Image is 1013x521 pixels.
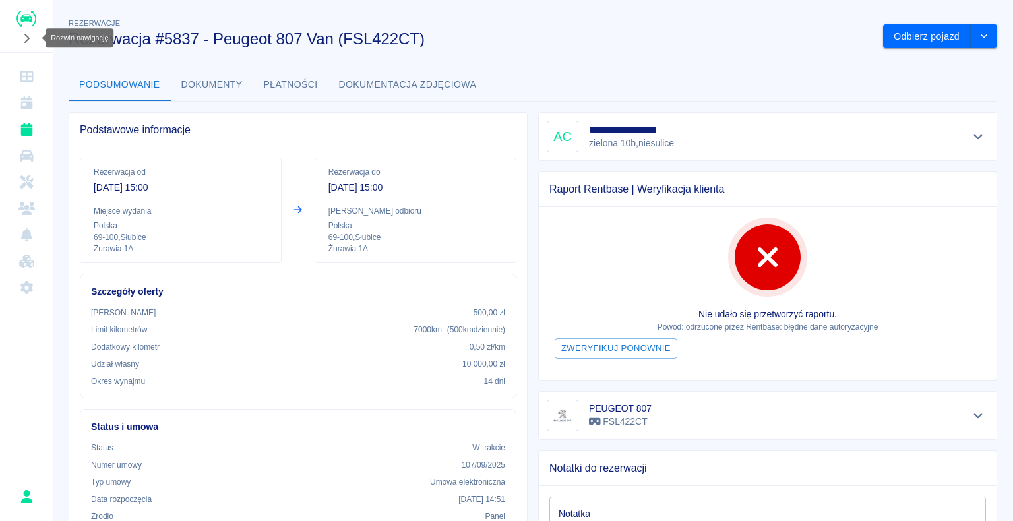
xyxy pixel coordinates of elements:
p: W trakcie [472,442,505,454]
p: 0,50 zł /km [470,341,505,353]
span: Podstawowe informacje [80,123,516,137]
p: Limit kilometrów [91,324,147,336]
a: Kalendarz [5,90,47,116]
a: Dashboard [5,63,47,90]
p: Status [91,442,113,454]
div: Rozwiń nawigację [46,28,113,47]
a: Serwisy [5,169,47,195]
p: Umowa elektroniczna [430,476,505,488]
img: Image [549,402,576,429]
button: Odbierz pojazd [883,24,971,49]
p: [DATE] 15:00 [328,181,503,195]
h3: Rezerwacja #5837 - Peugeot 807 Van (FSL422CT) [69,30,873,48]
p: Nie udało się przetworzyć raportu. [549,307,986,321]
p: Miejsce wydania [94,205,268,217]
a: Rezerwacje [5,116,47,142]
button: drop-down [971,24,997,49]
button: Pokaż szczegóły [967,127,989,146]
button: Podsumowanie [69,69,171,101]
button: Zweryfikuj ponownie [555,338,677,359]
p: [DATE] 15:00 [94,181,268,195]
p: Rezerwacja do [328,166,503,178]
p: Żurawia 1A [328,243,503,255]
p: Dodatkowy kilometr [91,341,160,353]
h6: Szczegóły oferty [91,285,505,299]
p: Powód: odrzucone przez Rentbase: błędne dane autoryzacyjne [549,321,986,333]
p: 107/09/2025 [462,459,505,471]
p: Okres wynajmu [91,375,145,387]
h6: PEUGEOT 807 [589,402,652,415]
p: Rezerwacja od [94,166,268,178]
p: 10 000,00 zł [462,358,505,370]
a: Flota [5,142,47,169]
a: Klienci [5,195,47,222]
span: ( 500 km dziennie ) [447,325,505,334]
span: Raport Rentbase | Weryfikacja klienta [549,183,986,196]
h6: Status i umowa [91,420,505,434]
p: Typ umowy [91,476,131,488]
button: Rafał Płaza [13,483,40,510]
p: Udział własny [91,358,139,370]
a: Ustawienia [5,274,47,301]
p: [PERSON_NAME] [91,307,156,319]
p: zielona 10b , niesulice [589,137,677,150]
p: 69-100 , Słubice [328,231,503,243]
a: Widget WWW [5,248,47,274]
p: Polska [328,220,503,231]
button: Dokumentacja zdjęciowa [328,69,487,101]
button: Pokaż szczegóły [967,406,989,425]
div: AC [547,121,578,152]
p: FSL422CT [589,415,652,429]
span: Rezerwacje [69,19,120,27]
img: Renthelp [16,11,36,27]
span: Notatki do rezerwacji [549,462,986,475]
p: 69-100 , Słubice [94,231,268,243]
a: Powiadomienia [5,222,47,248]
p: 500,00 zł [474,307,505,319]
p: Żurawia 1A [94,243,268,255]
button: Rozwiń nawigację [16,30,36,47]
p: [PERSON_NAME] odbioru [328,205,503,217]
button: Dokumenty [171,69,253,101]
p: Numer umowy [91,459,142,471]
p: 14 dni [484,375,505,387]
p: [DATE] 14:51 [458,493,505,505]
p: 7000 km [414,324,505,336]
p: Data rozpoczęcia [91,493,152,505]
p: Polska [94,220,268,231]
button: Płatności [253,69,328,101]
